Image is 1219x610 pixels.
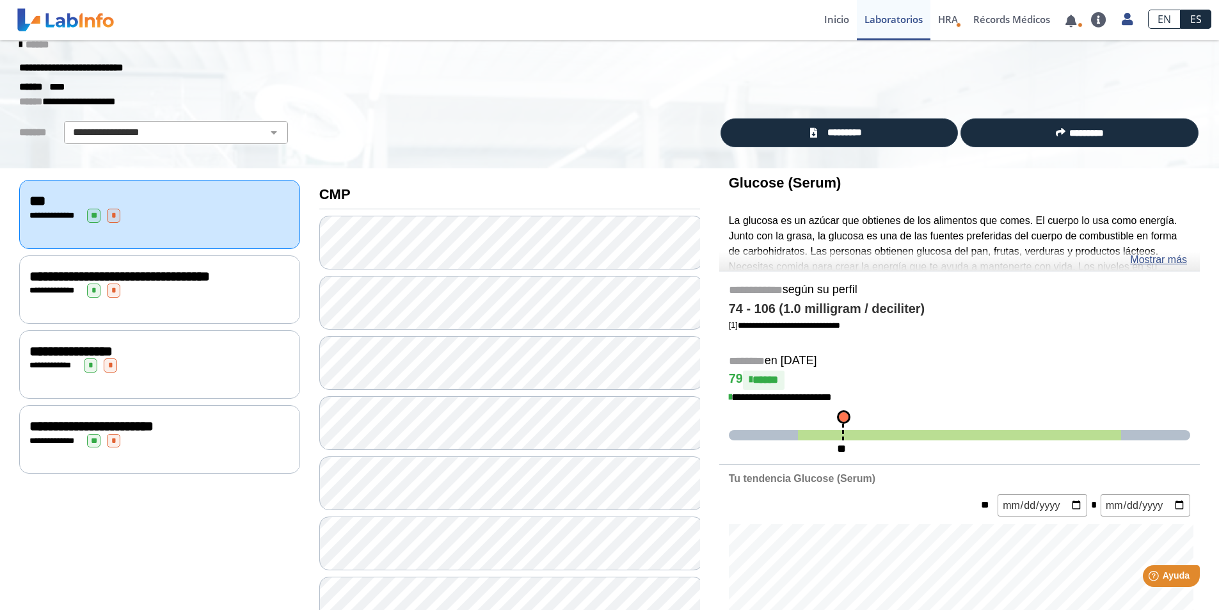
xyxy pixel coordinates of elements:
[1148,10,1181,29] a: EN
[729,354,1190,369] h5: en [DATE]
[729,301,1190,317] h4: 74 - 106 (1.0 milligram / deciliter)
[729,320,840,330] a: [1]
[319,186,351,202] b: CMP
[729,371,1190,390] h4: 79
[938,13,958,26] span: HRA
[1105,560,1205,596] iframe: Help widget launcher
[729,283,1190,298] h5: según su perfil
[729,175,841,191] b: Glucose (Serum)
[729,213,1190,305] p: La glucosa es un azúcar que obtienes de los alimentos que comes. El cuerpo lo usa como energía. J...
[729,473,875,484] b: Tu tendencia Glucose (Serum)
[1181,10,1211,29] a: ES
[1101,494,1190,517] input: mm/dd/yyyy
[1130,252,1187,268] a: Mostrar más
[998,494,1087,517] input: mm/dd/yyyy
